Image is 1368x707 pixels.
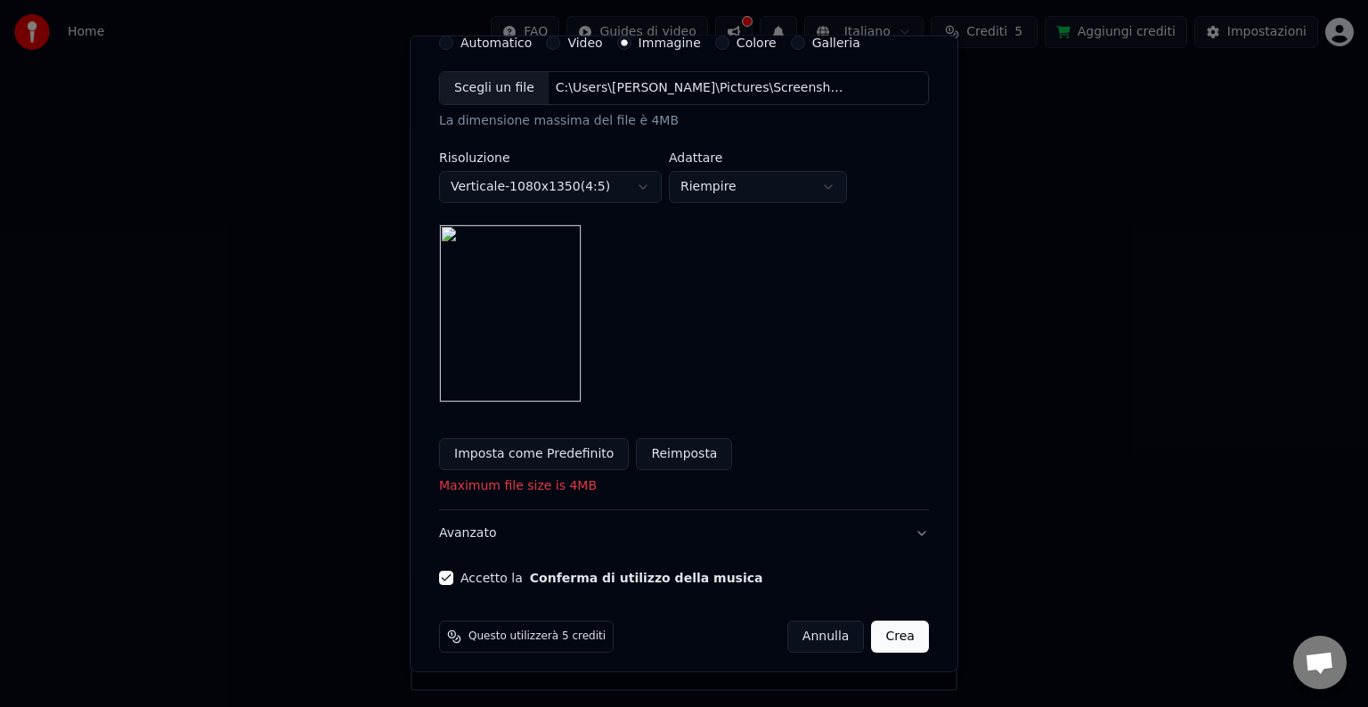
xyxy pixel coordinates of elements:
[439,477,929,495] p: Maximum file size is 4MB
[787,621,865,653] button: Annulla
[439,438,629,470] button: Imposta come Predefinito
[439,112,929,130] div: La dimensione massima del file è 4MB
[737,37,777,49] label: Colore
[439,151,662,164] label: Risoluzione
[460,37,532,49] label: Automatico
[468,630,606,644] span: Questo utilizzerà 5 crediti
[460,572,762,584] label: Accetto la
[530,572,763,584] button: Accetto la
[549,79,851,97] div: C:\Users\[PERSON_NAME]\Pictures\Screenshots\Screenshot [DATE] 122214.png
[567,37,602,49] label: Video
[636,438,732,470] button: Reimposta
[669,151,847,164] label: Adattare
[439,36,929,509] div: VideoPersonalizza il video karaoke: usa immagine, video o colore
[440,72,549,104] div: Scegli un file
[812,37,860,49] label: Galleria
[639,37,701,49] label: Immagine
[872,621,929,653] button: Crea
[439,510,929,557] button: Avanzato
